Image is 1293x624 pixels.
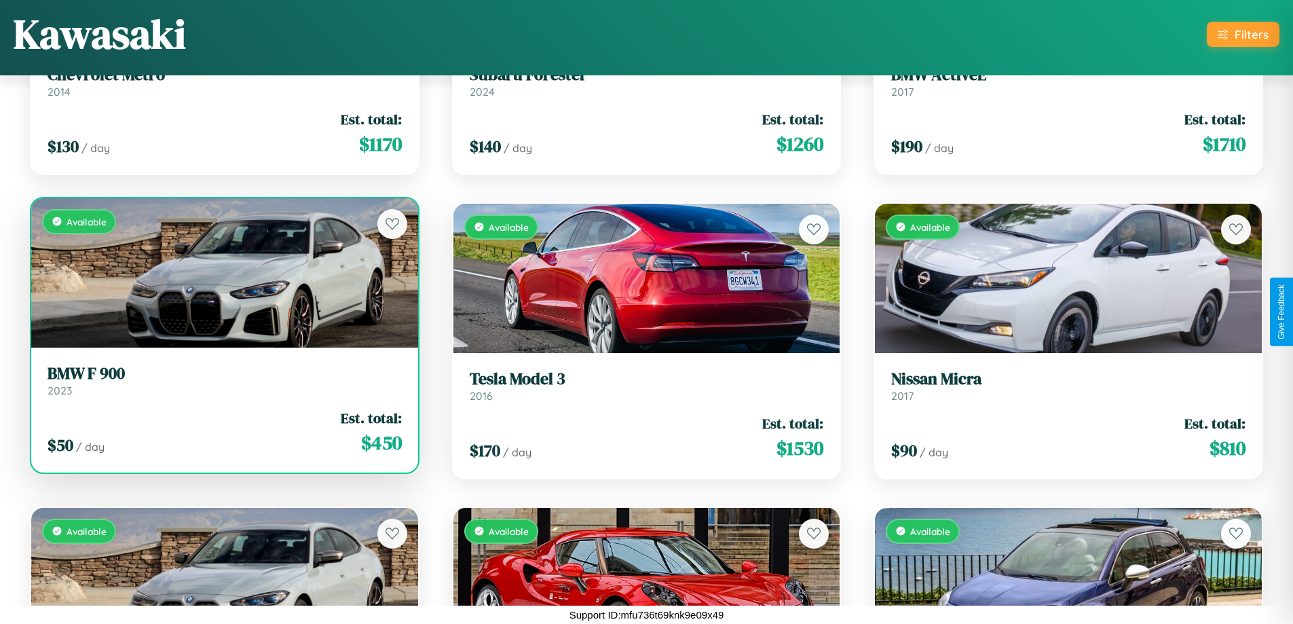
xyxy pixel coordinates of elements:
[776,435,823,462] span: $ 1530
[891,439,917,462] span: $ 90
[470,369,824,389] h3: Tesla Model 3
[503,445,531,459] span: / day
[76,440,105,454] span: / day
[48,384,72,397] span: 2023
[762,414,823,433] span: Est. total:
[67,526,107,537] span: Available
[14,6,186,62] h1: Kawasaki
[891,65,1245,98] a: BMW ActiveE2017
[1203,130,1245,158] span: $ 1710
[81,141,110,155] span: / day
[470,135,501,158] span: $ 140
[67,216,107,227] span: Available
[48,364,402,384] h3: BMW F 900
[48,364,402,397] a: BMW F 9002023
[470,439,500,462] span: $ 170
[925,141,954,155] span: / day
[470,389,493,403] span: 2016
[48,85,71,98] span: 2014
[1235,27,1269,41] div: Filters
[1207,22,1279,47] button: Filters
[504,141,532,155] span: / day
[48,135,79,158] span: $ 130
[48,434,73,456] span: $ 50
[920,445,948,459] span: / day
[48,65,402,85] h3: Chevrolet Metro
[1277,285,1286,339] div: Give Feedback
[569,606,724,624] p: Support ID: mfu736t69knk9e09x49
[891,85,914,98] span: 2017
[359,130,402,158] span: $ 1170
[470,85,495,98] span: 2024
[910,526,950,537] span: Available
[470,369,824,403] a: Tesla Model 32016
[341,408,402,428] span: Est. total:
[1184,109,1245,129] span: Est. total:
[762,109,823,129] span: Est. total:
[891,369,1245,403] a: Nissan Micra2017
[470,65,824,98] a: Subaru Forester2024
[891,389,914,403] span: 2017
[891,135,922,158] span: $ 190
[910,221,950,233] span: Available
[489,526,529,537] span: Available
[1184,414,1245,433] span: Est. total:
[48,65,402,98] a: Chevrolet Metro2014
[776,130,823,158] span: $ 1260
[341,109,402,129] span: Est. total:
[891,369,1245,389] h3: Nissan Micra
[1210,435,1245,462] span: $ 810
[361,429,402,456] span: $ 450
[489,221,529,233] span: Available
[891,65,1245,85] h3: BMW ActiveE
[470,65,824,85] h3: Subaru Forester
